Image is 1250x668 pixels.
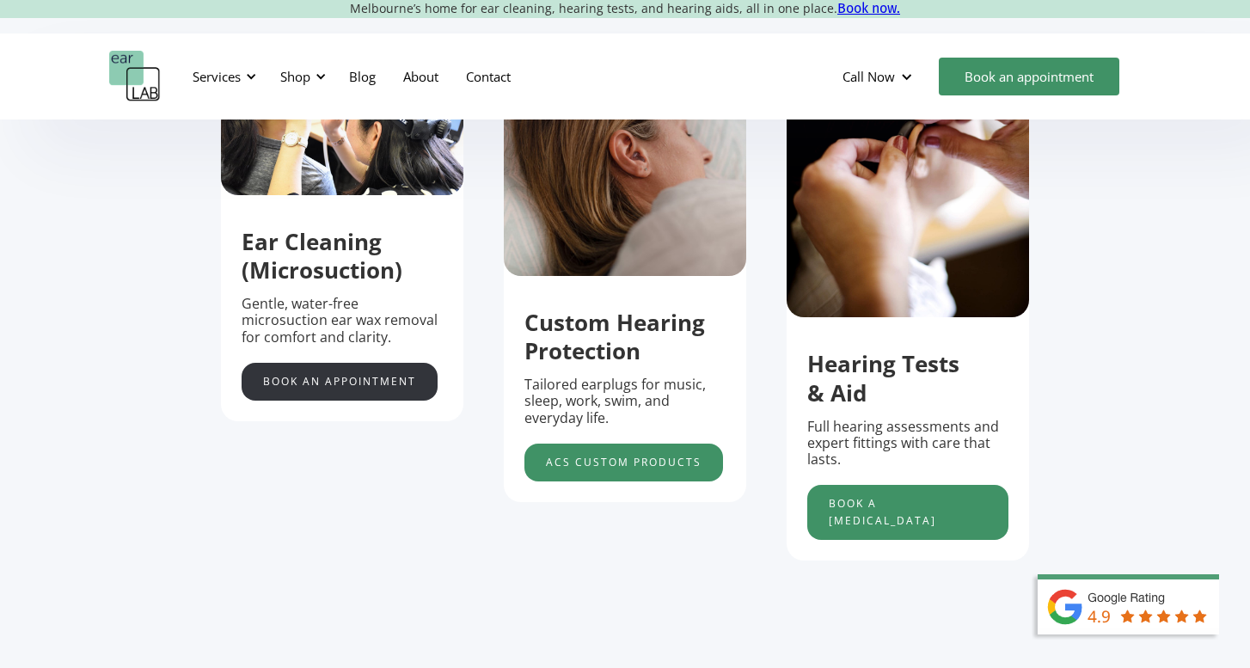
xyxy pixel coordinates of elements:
[280,68,310,85] div: Shop
[524,377,726,426] p: Tailored earplugs for music, sleep, work, swim, and everyday life.
[524,444,723,481] a: acs custom products
[807,348,959,408] strong: Hearing Tests & Aid
[221,34,463,421] div: 1 of 5
[504,34,746,502] div: 2 of 5
[109,51,161,102] a: home
[807,419,1008,469] p: Full hearing assessments and expert fittings with care that lasts.
[182,51,261,102] div: Services
[193,68,241,85] div: Services
[939,58,1119,95] a: Book an appointment
[389,52,452,101] a: About
[270,51,331,102] div: Shop
[335,52,389,101] a: Blog
[843,68,895,85] div: Call Now
[787,34,1029,318] img: putting hearing protection in
[242,226,402,286] strong: Ear Cleaning (Microsuction)
[242,296,443,346] p: Gentle, water-free microsuction ear wax removal for comfort and clarity.
[242,363,438,401] a: Book an appointment
[524,307,705,367] strong: Custom Hearing Protection
[829,51,930,102] div: Call Now
[452,52,524,101] a: Contact
[807,485,1008,540] a: Book a [MEDICAL_DATA]
[787,34,1029,561] div: 3 of 5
